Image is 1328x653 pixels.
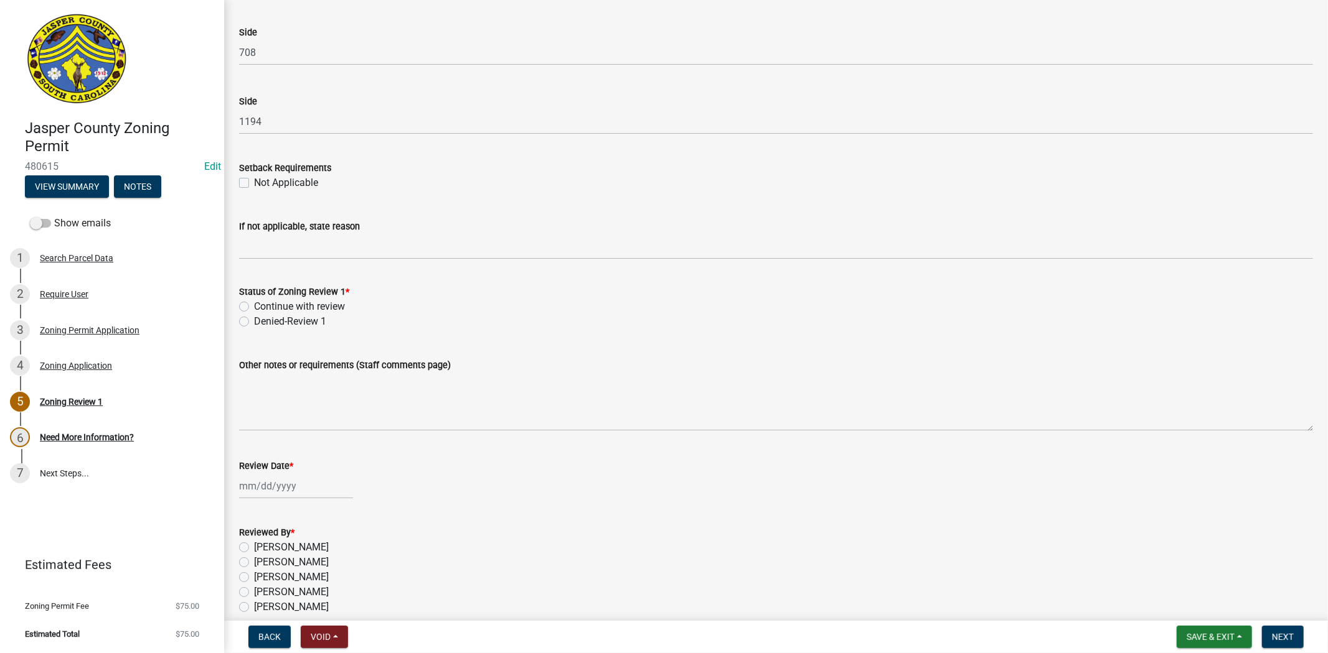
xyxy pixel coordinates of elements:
a: Edit [204,160,221,172]
label: Reviewed By [239,529,294,537]
div: Zoning Permit Application [40,326,139,335]
a: Estimated Fees [10,552,204,577]
label: [PERSON_NAME] [254,585,329,600]
div: Search Parcel Data [40,254,113,262]
span: Next [1272,632,1294,642]
button: Notes [114,175,161,198]
label: If not applicable, state reason [239,223,360,231]
label: [PERSON_NAME] [254,555,329,570]
div: 4 [10,356,30,376]
button: Next [1262,626,1304,648]
div: Need More Information? [40,433,134,442]
div: 5 [10,392,30,412]
label: [PERSON_NAME] [254,540,329,555]
img: Jasper County, South Carolina [25,13,129,106]
label: [PERSON_NAME] [254,600,329,614]
button: View Summary [25,175,109,198]
div: 7 [10,463,30,483]
span: Void [311,632,331,642]
wm-modal-confirm: Edit Application Number [204,160,221,172]
wm-modal-confirm: Notes [114,182,161,192]
div: Zoning Review 1 [40,397,103,406]
label: Not Applicable [254,175,318,190]
button: Back [248,626,291,648]
span: $75.00 [176,630,199,638]
div: Require User [40,290,88,299]
label: Side [239,29,257,37]
span: Estimated Total [25,630,80,638]
div: 1 [10,248,30,268]
label: [PERSON_NAME] [254,570,329,585]
h4: Jasper County Zoning Permit [25,119,214,155]
label: Other notes or requirements (Staff comments page) [239,361,451,370]
label: Status of Zoning Review 1 [239,288,349,297]
div: 2 [10,284,30,304]
button: Save & Exit [1177,626,1252,648]
span: $75.00 [176,602,199,610]
label: Continue with review [254,299,345,314]
label: Denied-Review 1 [254,314,326,329]
span: Save & Exit [1187,632,1235,642]
label: Setback Requirements [239,164,331,173]
span: Back [258,632,281,642]
span: Zoning Permit Fee [25,602,89,610]
button: Void [301,626,348,648]
div: 3 [10,320,30,340]
div: Zoning Application [40,361,112,370]
wm-modal-confirm: Summary [25,182,109,192]
span: 480615 [25,160,199,172]
input: mm/dd/yyyy [239,473,353,499]
label: Side [239,98,257,106]
div: 6 [10,427,30,447]
label: Review Date [239,462,293,471]
label: Show emails [30,216,111,231]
